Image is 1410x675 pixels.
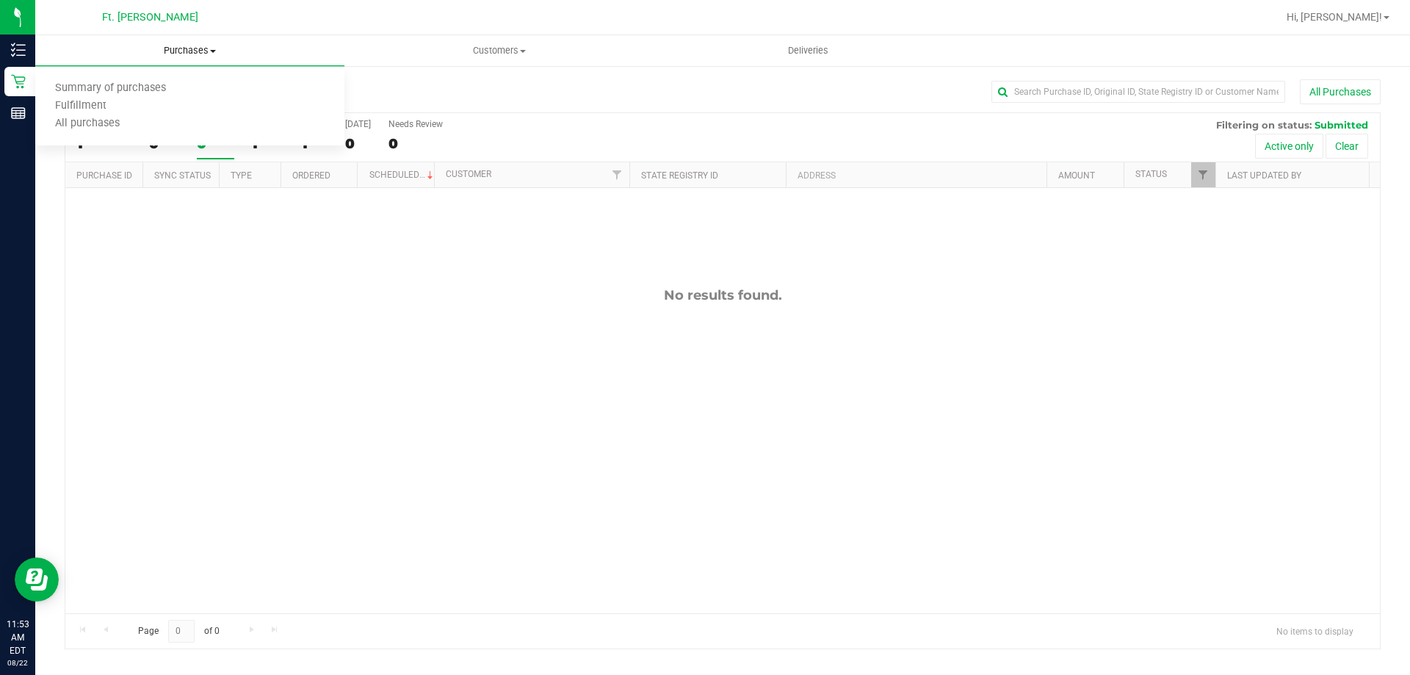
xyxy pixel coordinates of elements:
[76,170,132,181] a: Purchase ID
[654,35,963,66] a: Deliveries
[7,618,29,657] p: 11:53 AM EDT
[35,35,344,66] a: Purchases Summary of purchases Fulfillment All purchases
[345,119,371,129] div: [DATE]
[605,162,629,187] a: Filter
[388,135,443,152] div: 0
[345,44,653,57] span: Customers
[1058,170,1095,181] a: Amount
[1216,119,1312,131] span: Filtering on status:
[292,170,330,181] a: Ordered
[768,44,848,57] span: Deliveries
[35,118,140,130] span: All purchases
[1265,620,1365,642] span: No items to display
[35,100,126,112] span: Fulfillment
[786,162,1046,188] th: Address
[1287,11,1382,23] span: Hi, [PERSON_NAME]!
[1227,170,1301,181] a: Last Updated By
[1315,119,1368,131] span: Submitted
[126,620,231,643] span: Page of 0
[1191,162,1215,187] a: Filter
[102,11,198,24] span: Ft. [PERSON_NAME]
[1135,169,1167,179] a: Status
[11,106,26,120] inline-svg: Reports
[11,43,26,57] inline-svg: Inventory
[991,81,1285,103] input: Search Purchase ID, Original ID, State Registry ID or Customer Name...
[388,119,443,129] div: Needs Review
[15,557,59,602] iframe: Resource center
[446,169,491,179] a: Customer
[35,44,344,57] span: Purchases
[344,35,654,66] a: Customers
[154,170,211,181] a: Sync Status
[641,170,718,181] a: State Registry ID
[1326,134,1368,159] button: Clear
[11,74,26,89] inline-svg: Retail
[35,82,186,95] span: Summary of purchases
[369,170,436,180] a: Scheduled
[1255,134,1323,159] button: Active only
[65,287,1380,303] div: No results found.
[1300,79,1381,104] button: All Purchases
[7,657,29,668] p: 08/22
[345,135,371,152] div: 0
[231,170,252,181] a: Type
